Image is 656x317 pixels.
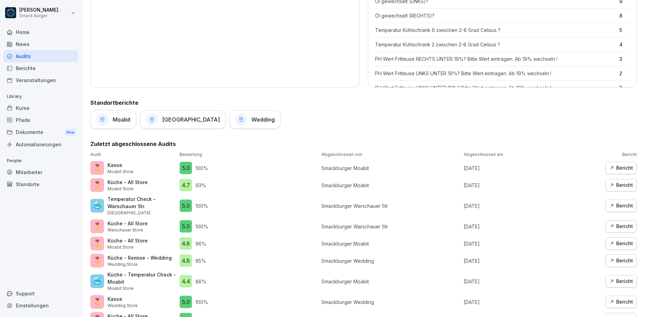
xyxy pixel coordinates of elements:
[321,223,460,230] p: Smackburger Warschauer Str
[108,271,176,285] p: Küche - Temperatur Check - Moabit
[93,297,102,307] p: 🎖️
[3,126,78,139] div: Dokumente
[619,55,630,63] p: 3
[609,278,633,285] div: Bericht
[321,240,460,247] p: Smackburger Moabit
[375,12,616,19] p: Öl gewechselt (RECHTS)?
[464,240,602,247] p: [DATE]
[108,210,176,216] p: [GEOGRAPHIC_DATA]
[229,110,281,129] a: Wedding
[606,296,637,308] a: Bericht
[375,41,616,48] p: Temperatur Kühlschrank 2 zwischen 2-8 Grad Celsius ?
[619,41,630,48] p: 4
[180,200,192,212] div: 5.0
[19,7,61,13] p: [PERSON_NAME] .
[606,200,637,212] button: Bericht
[464,202,602,210] p: [DATE]
[19,13,61,18] p: Smack Burger
[3,26,78,38] div: Home
[108,244,148,250] p: Moabit Store
[195,240,206,247] p: 96 %
[619,70,630,77] p: 2
[65,128,76,136] div: New
[195,223,208,230] p: 100 %
[375,70,616,77] p: PH Wert Fritteuse LINKS UNTER 19%? Bitte Wert eintragen. Ab 19% wechseln !
[3,178,78,190] a: Standorte
[321,202,460,210] p: Smackburger Warschauer Str
[375,55,616,63] p: PH Wert Fritteuse RECHTS UNTER 19%? Bitte Wert eintragen. Ab 19% wechseln !
[195,182,206,189] p: 93 %
[609,257,633,264] div: Bericht
[180,151,318,158] p: Bewertung
[113,116,131,123] h1: Moabit
[3,287,78,299] div: Support
[3,74,78,86] a: Veranstaltungen
[321,298,460,306] p: Smackburger Wedding
[195,257,206,264] p: 95 %
[93,276,102,286] p: 🥶
[3,50,78,62] a: Audits
[606,220,637,233] button: Bericht
[195,165,208,172] p: 100 %
[180,275,192,287] div: 4.4
[606,275,637,287] button: Bericht
[90,110,136,129] a: Moabit
[93,163,102,173] p: 🎖️
[464,278,602,285] p: [DATE]
[108,179,148,186] p: Küche - All Store
[180,237,192,250] div: 4.8
[3,62,78,74] a: Berichte
[180,220,192,233] div: 5.0
[195,278,206,285] p: 88 %
[619,26,630,34] p: 5
[3,166,78,178] div: Mitarbeiter
[609,164,633,172] div: Bericht
[195,298,208,306] p: 100 %
[108,303,138,309] p: Wedding Store
[90,99,637,107] h2: Standortberichte
[464,257,602,264] p: [DATE]
[321,182,460,189] p: Smackburger Moabit
[180,179,192,191] div: 4.7
[108,261,172,268] p: Wedding Store
[108,161,134,169] p: Kasse
[375,26,616,34] p: Temperatur Kühlschrank 6 zwischen 2-8 Grad Celsius ?
[3,126,78,139] a: DokumenteNew
[3,114,78,126] a: Pfade
[3,155,78,166] p: People
[90,140,637,148] h2: Zuletzt abgeschlossene Audits
[464,182,602,189] p: [DATE]
[3,299,78,312] a: Einstellungen
[3,91,78,102] p: Library
[606,179,637,191] button: Bericht
[609,202,633,210] div: Bericht
[464,223,602,230] p: [DATE]
[609,298,633,306] div: Bericht
[3,38,78,50] a: News
[619,12,630,19] p: 8
[90,151,176,158] p: Audit
[464,151,602,158] p: Abgeschlossen am
[108,195,176,210] p: Temperatur Check - Warschauer Str.
[321,165,460,172] p: Smackburger Moabit
[93,180,102,190] p: 🎖️
[606,254,637,267] button: Bericht
[108,237,148,244] p: Küche - All Store
[3,138,78,150] a: Automatisierungen
[464,165,602,172] p: [DATE]
[93,238,102,249] p: 🎖️
[108,220,148,227] p: Küche - All Store
[108,254,172,261] p: Küche - Remise - Wedding
[180,296,192,308] div: 5.0
[93,256,102,266] p: 🎖️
